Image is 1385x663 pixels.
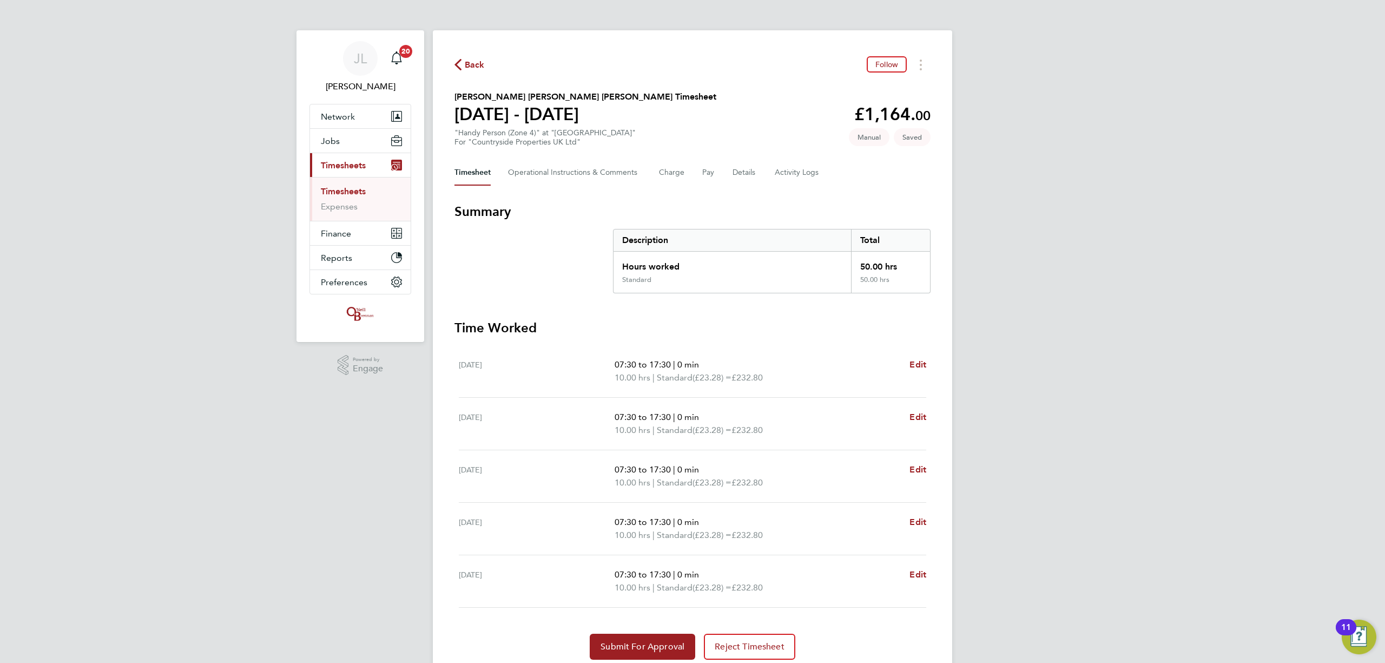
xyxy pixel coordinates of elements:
[310,270,411,294] button: Preferences
[677,464,699,475] span: 0 min
[851,252,930,275] div: 50.00 hrs
[652,372,655,383] span: |
[615,569,671,580] span: 07:30 to 17:30
[849,128,889,146] span: This timesheet was manually created.
[657,371,692,384] span: Standard
[459,516,615,542] div: [DATE]
[702,160,715,186] button: Pay
[911,56,931,73] button: Timesheets Menu
[309,80,411,93] span: Jordan Lee
[615,530,650,540] span: 10.00 hrs
[851,275,930,293] div: 50.00 hrs
[673,464,675,475] span: |
[909,568,926,581] a: Edit
[851,229,930,251] div: Total
[659,160,685,186] button: Charge
[321,253,352,263] span: Reports
[386,41,407,76] a: 20
[615,477,650,488] span: 10.00 hrs
[677,517,699,527] span: 0 min
[615,464,671,475] span: 07:30 to 17:30
[715,641,784,652] span: Reject Timesheet
[731,372,763,383] span: £232.80
[399,45,412,58] span: 20
[615,372,650,383] span: 10.00 hrs
[310,104,411,128] button: Network
[657,581,692,594] span: Standard
[704,634,795,660] button: Reject Timesheet
[909,569,926,580] span: Edit
[310,221,411,245] button: Finance
[454,137,636,147] div: For "Countryside Properties UK Ltd"
[454,203,931,660] section: Timesheet
[622,275,651,284] div: Standard
[310,153,411,177] button: Timesheets
[673,359,675,370] span: |
[454,103,716,125] h1: [DATE] - [DATE]
[867,56,907,73] button: Follow
[854,104,931,124] app-decimal: £1,164.
[465,58,485,71] span: Back
[459,411,615,437] div: [DATE]
[731,477,763,488] span: £232.80
[321,136,340,146] span: Jobs
[909,463,926,476] a: Edit
[345,305,376,323] img: oneillandbrennan-logo-retina.png
[692,582,731,593] span: (£23.28) =
[652,582,655,593] span: |
[454,90,716,103] h2: [PERSON_NAME] [PERSON_NAME] [PERSON_NAME] Timesheet
[692,425,731,435] span: (£23.28) =
[673,569,675,580] span: |
[310,177,411,221] div: Timesheets
[338,355,384,376] a: Powered byEngage
[731,582,763,593] span: £232.80
[615,412,671,422] span: 07:30 to 17:30
[321,111,355,122] span: Network
[652,425,655,435] span: |
[615,517,671,527] span: 07:30 to 17:30
[894,128,931,146] span: This timesheet is Saved.
[875,60,898,69] span: Follow
[657,476,692,489] span: Standard
[677,412,699,422] span: 0 min
[731,530,763,540] span: £232.80
[321,201,358,212] a: Expenses
[321,277,367,287] span: Preferences
[590,634,695,660] button: Submit For Approval
[309,41,411,93] a: JL[PERSON_NAME]
[353,355,383,364] span: Powered by
[615,359,671,370] span: 07:30 to 17:30
[615,425,650,435] span: 10.00 hrs
[657,424,692,437] span: Standard
[310,129,411,153] button: Jobs
[454,319,931,337] h3: Time Worked
[354,51,367,65] span: JL
[909,464,926,475] span: Edit
[310,246,411,270] button: Reports
[321,186,366,196] a: Timesheets
[652,477,655,488] span: |
[615,582,650,593] span: 10.00 hrs
[309,305,411,323] a: Go to home page
[613,229,931,293] div: Summary
[657,529,692,542] span: Standard
[601,641,684,652] span: Submit For Approval
[459,463,615,489] div: [DATE]
[775,160,820,186] button: Activity Logs
[673,517,675,527] span: |
[321,160,366,170] span: Timesheets
[692,477,731,488] span: (£23.28) =
[508,160,642,186] button: Operational Instructions & Comments
[909,517,926,527] span: Edit
[459,358,615,384] div: [DATE]
[692,372,731,383] span: (£23.28) =
[454,128,636,147] div: "Handy Person (Zone 4)" at "[GEOGRAPHIC_DATA]"
[454,58,485,71] button: Back
[677,569,699,580] span: 0 min
[652,530,655,540] span: |
[909,359,926,370] span: Edit
[915,108,931,123] span: 00
[909,516,926,529] a: Edit
[673,412,675,422] span: |
[614,229,851,251] div: Description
